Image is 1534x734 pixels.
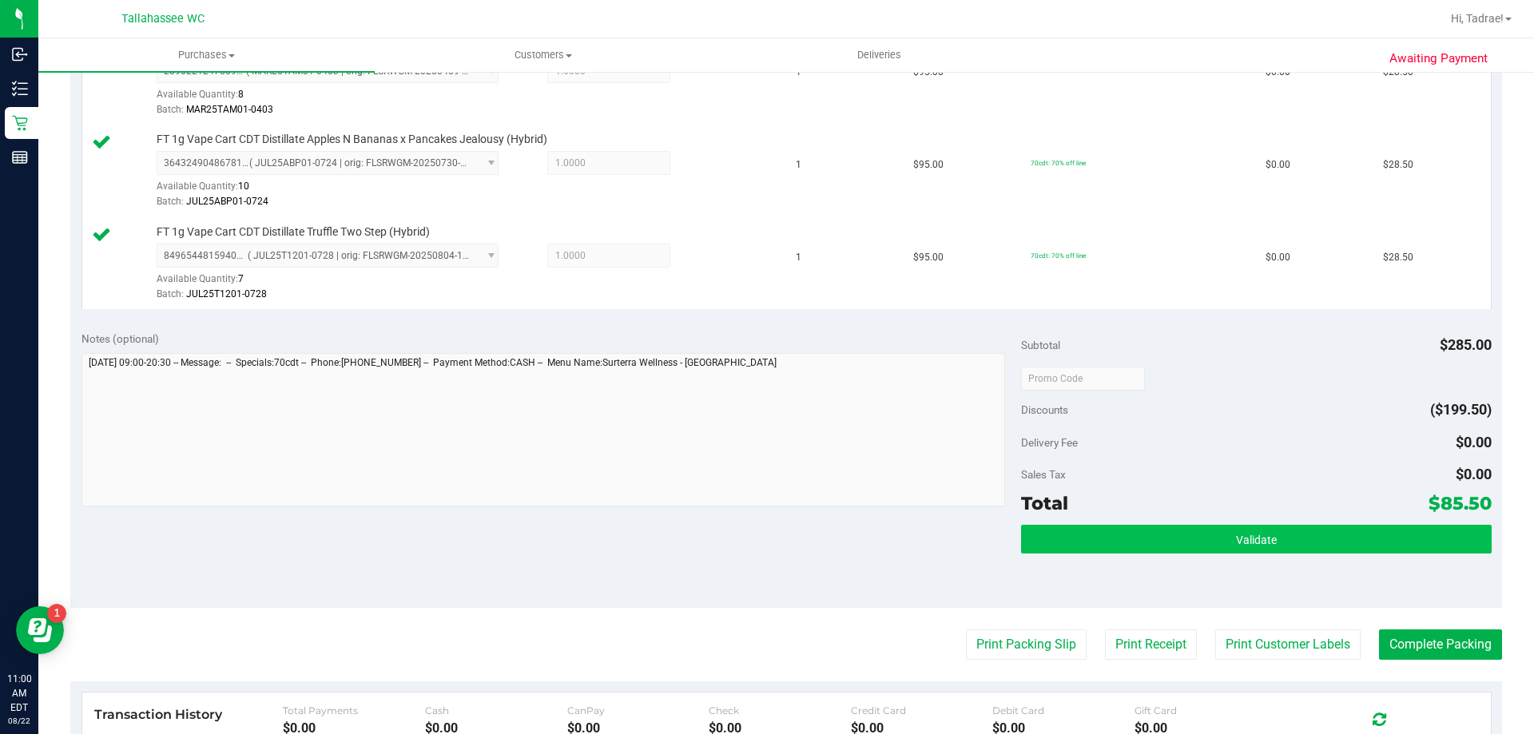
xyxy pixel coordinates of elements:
span: 70cdt: 70% off line [1031,252,1086,260]
span: JUL25T1201-0728 [186,288,267,300]
a: Purchases [38,38,375,72]
span: Batch: [157,196,184,207]
span: Discounts [1021,395,1068,424]
div: Credit Card [851,704,993,716]
span: Deliveries [836,48,923,62]
span: FT 1g Vape Cart CDT Distillate Truffle Two Step (Hybrid) [157,224,430,240]
button: Print Receipt [1105,629,1197,660]
span: FT 1g Vape Cart CDT Distillate Apples N Bananas x Pancakes Jealousy (Hybrid) [157,132,547,147]
button: Complete Packing [1379,629,1502,660]
span: MAR25TAM01-0403 [186,104,273,115]
span: Batch: [157,104,184,115]
span: $95.00 [913,250,944,265]
span: Customers [376,48,710,62]
span: 70cdt: 70% off line [1031,159,1086,167]
div: Available Quantity: [157,268,516,299]
span: Total [1021,492,1068,514]
span: $0.00 [1456,466,1492,482]
inline-svg: Inbound [12,46,28,62]
span: $0.00 [1266,250,1290,265]
span: 1 [796,250,801,265]
div: Check [709,704,851,716]
div: CanPay [567,704,709,716]
p: 11:00 AM EDT [7,672,31,715]
span: Sales Tax [1021,468,1066,481]
span: Delivery Fee [1021,436,1078,449]
div: Debit Card [992,704,1135,716]
span: Hi, Tadrae! [1451,12,1504,25]
span: Notes (optional) [81,332,159,345]
button: Print Packing Slip [966,629,1087,660]
button: Print Customer Labels [1215,629,1361,660]
span: $0.00 [1456,434,1492,450]
span: Tallahassee WC [121,12,205,26]
div: Gift Card [1135,704,1277,716]
div: Total Payments [283,704,425,716]
div: Available Quantity: [157,83,516,114]
iframe: Resource center [16,606,64,654]
iframe: Resource center unread badge [47,604,66,623]
span: Batch: [157,288,184,300]
span: Awaiting Payment [1389,50,1488,68]
inline-svg: Retail [12,115,28,131]
div: Cash [425,704,567,716]
inline-svg: Reports [12,149,28,165]
span: $85.50 [1429,492,1492,514]
p: 08/22 [7,715,31,727]
span: $285.00 [1440,336,1492,353]
span: $28.50 [1383,250,1413,265]
span: Validate [1236,534,1277,546]
span: $0.00 [1266,157,1290,173]
div: Available Quantity: [157,175,516,206]
inline-svg: Inventory [12,81,28,97]
input: Promo Code [1021,367,1145,391]
span: JUL25ABP01-0724 [186,196,268,207]
span: 7 [238,273,244,284]
span: Purchases [38,48,375,62]
span: Subtotal [1021,339,1060,351]
span: $95.00 [913,157,944,173]
span: 10 [238,181,249,192]
span: ($199.50) [1430,401,1492,418]
button: Validate [1021,525,1491,553]
span: 1 [796,157,801,173]
span: 8 [238,89,244,100]
a: Deliveries [711,38,1047,72]
a: Customers [375,38,711,72]
span: $28.50 [1383,157,1413,173]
